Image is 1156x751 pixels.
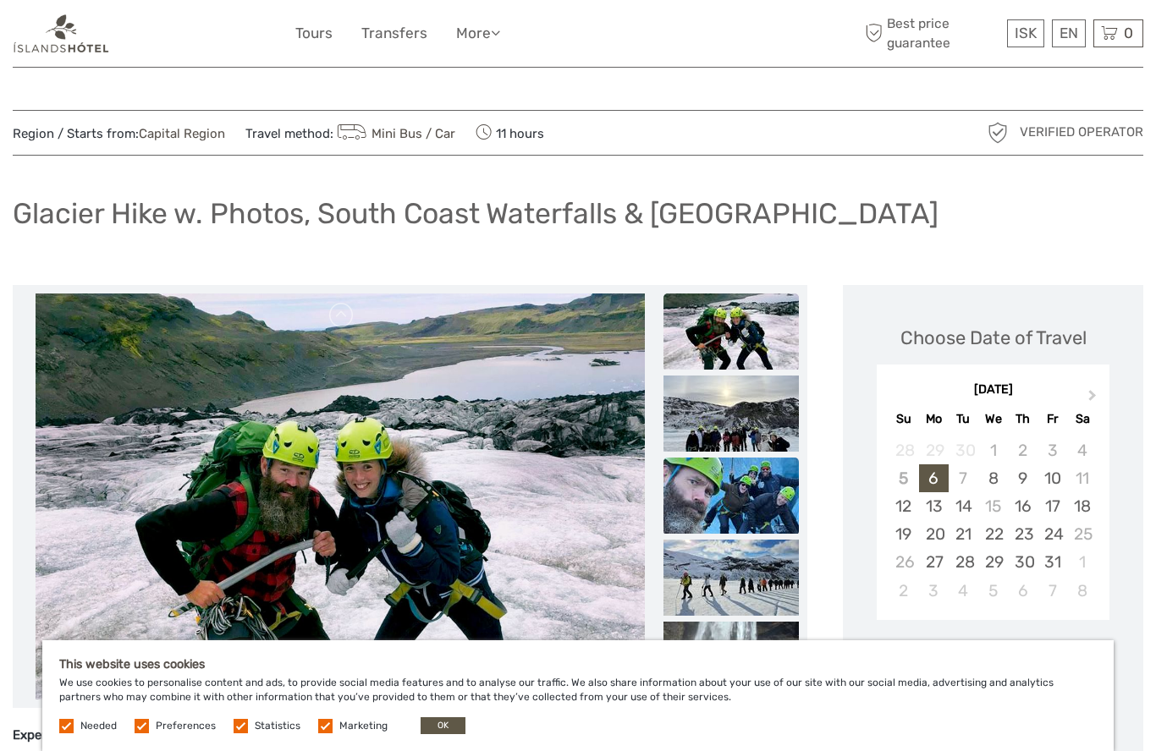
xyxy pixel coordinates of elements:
[1067,492,1097,520] div: Choose Saturday, October 18th, 2025
[889,436,918,464] div: Not available Sunday, September 28th, 2025
[139,126,225,141] a: Capital Region
[919,408,949,430] div: Mo
[1038,436,1067,464] div: Not available Friday, October 3rd, 2025
[663,622,799,698] img: 8690e746e9224bfa966a69bfe8e333c1_slider_thumbnail.jpeg
[889,577,918,605] div: Choose Sunday, November 2nd, 2025
[919,520,949,548] div: Choose Monday, October 20th, 2025
[476,121,544,145] span: 11 hours
[1038,492,1067,520] div: Choose Friday, October 17th, 2025
[1081,386,1108,413] button: Next Month
[456,21,500,46] a: More
[949,436,978,464] div: Not available Tuesday, September 30th, 2025
[919,464,949,492] div: Choose Monday, October 6th, 2025
[42,640,1114,751] div: We use cookies to personalise content and ads, to provide social media features and to analyse ou...
[889,492,918,520] div: Choose Sunday, October 12th, 2025
[889,548,918,576] div: Not available Sunday, October 26th, 2025
[1121,25,1136,41] span: 0
[13,196,939,231] h1: Glacier Hike w. Photos, South Coast Waterfalls & [GEOGRAPHIC_DATA]
[889,464,918,492] div: Not available Sunday, October 5th, 2025
[1038,464,1067,492] div: Choose Friday, October 10th, 2025
[13,13,110,54] img: 1298-aa34540a-eaca-4c1b-b063-13e4b802c612_logo_small.png
[421,717,465,734] button: OK
[333,126,455,141] a: Mini Bus / Car
[1008,492,1038,520] div: Choose Thursday, October 16th, 2025
[663,293,799,370] img: 8448d09cb0034d8f8e89cfade4d47872_slider_thumbnail.jpeg
[36,293,645,699] img: 8448d09cb0034d8f8e89cfade4d47872_main_slider.jpeg
[1008,436,1038,464] div: Not available Thursday, October 2nd, 2025
[889,408,918,430] div: Su
[919,577,949,605] div: Choose Monday, November 3rd, 2025
[882,436,1104,605] div: month 2025-10
[1008,548,1038,576] div: Choose Thursday, October 30th, 2025
[1038,520,1067,548] div: Choose Friday, October 24th, 2025
[361,21,427,46] a: Transfers
[1008,408,1038,430] div: Th
[1038,408,1067,430] div: Fr
[889,520,918,548] div: Choose Sunday, October 19th, 2025
[255,719,300,733] label: Statistics
[978,436,1008,464] div: Not available Wednesday, October 1st, 2025
[1067,436,1097,464] div: Not available Saturday, October 4th, 2025
[663,540,799,616] img: c3067d15074a4f9fb6df416d03af69be_slider_thumbnail.jpeg
[978,464,1008,492] div: Choose Wednesday, October 8th, 2025
[1067,464,1097,492] div: Not available Saturday, October 11th, 2025
[1008,520,1038,548] div: Choose Thursday, October 23rd, 2025
[295,21,333,46] a: Tours
[1052,19,1086,47] div: EN
[919,436,949,464] div: Not available Monday, September 29th, 2025
[919,548,949,576] div: Choose Monday, October 27th, 2025
[949,464,978,492] div: Not available Tuesday, October 7th, 2025
[949,492,978,520] div: Choose Tuesday, October 14th, 2025
[949,548,978,576] div: Choose Tuesday, October 28th, 2025
[80,719,117,733] label: Needed
[978,577,1008,605] div: Choose Wednesday, November 5th, 2025
[978,492,1008,520] div: Not available Wednesday, October 15th, 2025
[861,14,1003,52] span: Best price guarantee
[978,520,1008,548] div: Choose Wednesday, October 22nd, 2025
[1038,577,1067,605] div: Choose Friday, November 7th, 2025
[1020,123,1143,141] span: Verified Operator
[1067,577,1097,605] div: Choose Saturday, November 8th, 2025
[949,520,978,548] div: Choose Tuesday, October 21st, 2025
[949,577,978,605] div: Choose Tuesday, November 4th, 2025
[339,719,388,733] label: Marketing
[1067,548,1097,576] div: Choose Saturday, November 1st, 2025
[13,727,285,743] strong: Experience what it is like to stand on a glacier
[13,125,225,143] span: Region / Starts from:
[59,657,1097,672] h5: This website uses cookies
[1008,577,1038,605] div: Choose Thursday, November 6th, 2025
[245,121,455,145] span: Travel method:
[663,458,799,534] img: 07e0acb88153475797c687625c05d966_slider_thumbnail.jpeg
[919,492,949,520] div: Choose Monday, October 13th, 2025
[1067,408,1097,430] div: Sa
[1015,25,1037,41] span: ISK
[877,381,1109,399] div: [DATE]
[978,548,1008,576] div: Choose Wednesday, October 29th, 2025
[900,325,1087,351] div: Choose Date of Travel
[1038,548,1067,576] div: Choose Friday, October 31st, 2025
[949,408,978,430] div: Tu
[156,719,216,733] label: Preferences
[984,119,1011,146] img: verified_operator_grey_128.png
[663,375,799,452] img: 812e0fb4b8d54f7c9f019c55b606ce0e_slider_thumbnail.jpeg
[978,408,1008,430] div: We
[1067,520,1097,548] div: Not available Saturday, October 25th, 2025
[1008,464,1038,492] div: Choose Thursday, October 9th, 2025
